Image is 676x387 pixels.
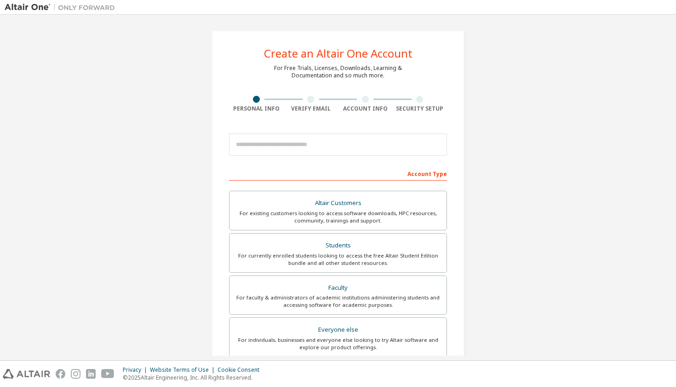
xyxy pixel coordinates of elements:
[3,369,50,379] img: altair_logo.svg
[218,366,265,374] div: Cookie Consent
[150,366,218,374] div: Website Terms of Use
[123,366,150,374] div: Privacy
[235,210,441,224] div: For existing customers looking to access software downloads, HPC resources, community, trainings ...
[274,64,402,79] div: For Free Trials, Licenses, Downloads, Learning & Documentation and so much more.
[235,336,441,351] div: For individuals, businesses and everyone else looking to try Altair software and explore our prod...
[229,166,447,181] div: Account Type
[235,281,441,294] div: Faculty
[229,105,284,112] div: Personal Info
[284,105,338,112] div: Verify Email
[235,197,441,210] div: Altair Customers
[235,239,441,252] div: Students
[71,369,80,379] img: instagram.svg
[393,105,447,112] div: Security Setup
[101,369,115,379] img: youtube.svg
[56,369,65,379] img: facebook.svg
[235,252,441,267] div: For currently enrolled students looking to access the free Altair Student Edition bundle and all ...
[338,105,393,112] div: Account Info
[264,48,412,59] div: Create an Altair One Account
[86,369,96,379] img: linkedin.svg
[123,374,265,381] p: © 2025 Altair Engineering, Inc. All Rights Reserved.
[235,323,441,336] div: Everyone else
[235,294,441,309] div: For faculty & administrators of academic institutions administering students and accessing softwa...
[5,3,120,12] img: Altair One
